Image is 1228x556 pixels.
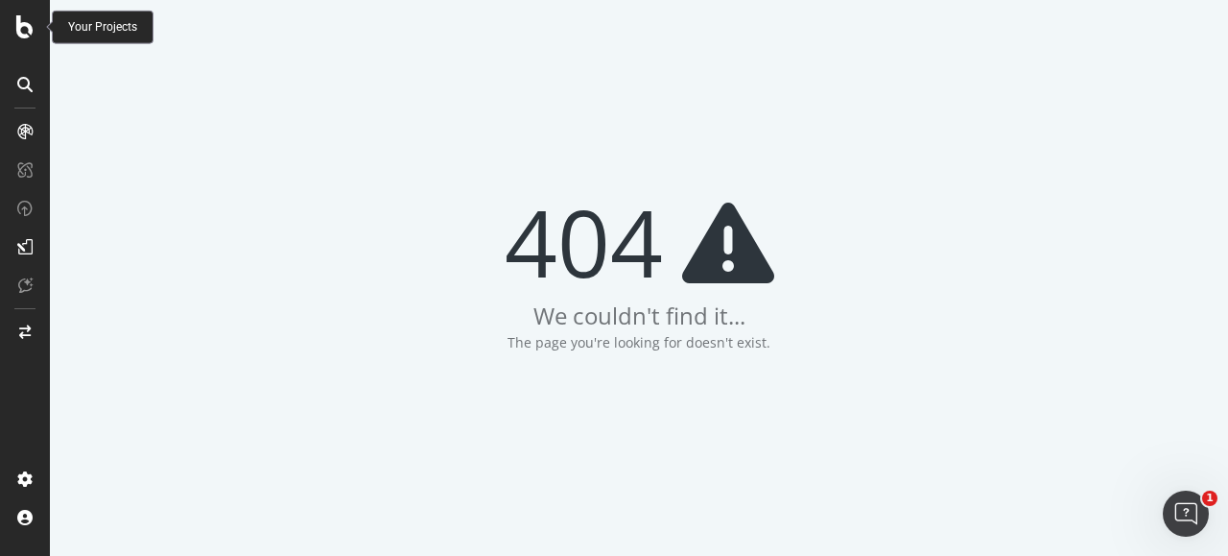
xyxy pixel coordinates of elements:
div: 404 [505,194,774,290]
iframe: Intercom live chat [1163,491,1209,537]
div: Your Projects [68,19,137,36]
div: We couldn't find it... [533,300,745,332]
div: The page you're looking for doesn't exist. [508,333,770,352]
span: 1 [1202,491,1217,506]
